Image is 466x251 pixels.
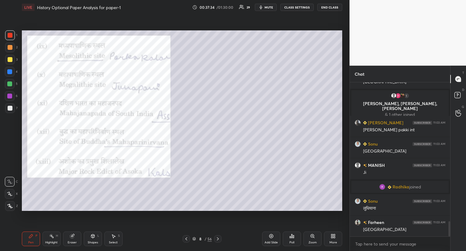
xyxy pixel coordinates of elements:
[329,241,337,244] div: More
[5,201,18,211] div: Z
[355,101,445,111] p: [PERSON_NAME], [PERSON_NAME], [PERSON_NAME]
[204,237,206,241] div: /
[255,4,277,11] button: mute
[265,241,278,244] div: Add Slide
[355,198,361,204] img: 741c748e68c34606a8658f8b14c7b1f4.jpg
[208,236,212,242] div: 56
[367,198,378,204] h6: Sonu
[355,219,361,225] img: 16a2e19d14d94527af1f56f8536fa188.jpg
[5,189,18,199] div: X
[363,205,445,211] div: लुधियाना
[97,234,99,237] div: L
[433,121,445,125] div: 11:03 AM
[5,55,18,64] div: 3
[388,185,391,189] img: Learner_Badge_beginner_1_8b307cf2a0.svg
[413,142,432,146] img: 4P8fHbbgJtejmAAAAAElFTkSuQmCC
[309,241,317,244] div: Zoom
[433,199,445,203] div: 11:03 AM
[413,163,432,167] img: 4P8fHbbgJtejmAAAAAElFTkSuQmCC
[5,30,17,40] div: 1
[289,241,294,244] div: Poll
[363,164,367,167] img: no-rating-badge.077c3623.svg
[409,184,421,189] span: joined
[22,4,35,11] div: LIVE
[391,93,397,99] img: default.png
[363,221,367,224] img: no-rating-badge.077c3623.svg
[5,67,18,77] div: 4
[197,237,203,241] div: 8
[363,170,445,176] div: Ji
[280,4,314,11] button: CLASS SETTINGS
[395,93,401,99] img: 9045f9052a3f41f3a7e074743ddf7939.100899563_3
[5,79,18,89] div: 5
[413,221,432,224] img: 4P8fHbbgJtejmAAAAAElFTkSuQmCC
[367,162,385,168] h6: MANISH
[367,219,384,225] h6: Farheen
[317,4,342,11] button: End Class
[28,241,34,244] div: Pen
[247,6,250,9] div: 29
[363,127,445,133] div: [PERSON_NAME] pakki int
[433,163,445,167] div: 11:03 AM
[56,234,58,237] div: H
[413,199,432,203] img: 4P8fHbbgJtejmAAAAAElFTkSuQmCC
[35,234,37,237] div: P
[5,43,18,52] div: 2
[37,5,121,10] h4: History Optional Paper Analysis for paper-1
[462,70,464,75] p: T
[404,93,410,99] div: 1
[363,227,445,233] div: [GEOGRAPHIC_DATA]
[363,199,367,203] img: Learner_Badge_beginner_1_8b307cf2a0.svg
[413,121,432,125] img: 4P8fHbbgJtejmAAAAAElFTkSuQmCC
[462,88,464,92] p: D
[433,221,445,224] div: 11:03 AM
[393,184,409,189] span: Radhika
[355,112,445,117] p: & 1 other joined
[68,241,77,244] div: Eraser
[367,141,378,147] h6: Sonu
[45,241,58,244] div: Highlight
[355,162,361,168] img: default.png
[118,234,120,237] div: S
[462,105,464,109] p: G
[350,82,450,237] div: grid
[350,66,369,82] p: Chat
[399,93,405,99] img: 3
[5,177,18,187] div: C
[109,241,118,244] div: Select
[88,241,98,244] div: Shapes
[363,142,367,146] img: Learner_Badge_beginner_1_8b307cf2a0.svg
[367,119,404,126] h6: [PERSON_NAME]
[5,91,18,101] div: 6
[363,148,445,154] div: [GEOGRAPHIC_DATA]
[265,5,273,9] span: mute
[355,120,361,126] img: 6c1f75dfc9e049efa1a8e50bb7f43342.jpg
[355,141,361,147] img: 741c748e68c34606a8658f8b14c7b1f4.jpg
[433,142,445,146] div: 11:03 AM
[5,103,18,113] div: 7
[379,184,385,190] img: e2e313970a4545e2a2dabb862687a382.jpg
[363,121,367,125] img: Learner_Badge_beginner_1_8b307cf2a0.svg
